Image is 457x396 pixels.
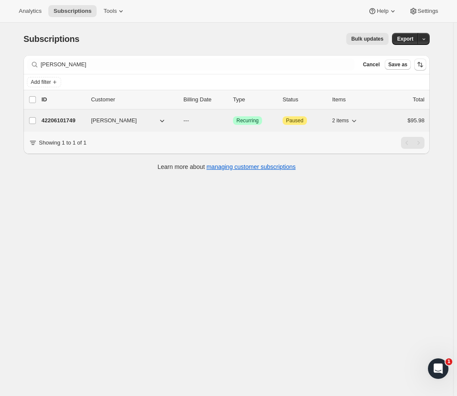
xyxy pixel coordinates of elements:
[39,139,86,147] p: Showing 1 to 1 of 1
[404,5,443,17] button: Settings
[392,33,419,45] button: Export
[86,114,171,127] button: [PERSON_NAME]
[183,95,226,104] p: Billing Date
[206,163,296,170] a: managing customer subscriptions
[103,8,117,15] span: Tools
[286,117,304,124] span: Paused
[414,59,426,71] button: Sort the results
[418,8,438,15] span: Settings
[363,5,402,17] button: Help
[98,5,130,17] button: Tools
[41,95,425,104] div: IDCustomerBilling DateTypeStatusItemsTotal
[27,77,61,87] button: Add filter
[363,61,380,68] span: Cancel
[407,117,425,124] span: $95.98
[41,95,84,104] p: ID
[283,95,325,104] p: Status
[332,95,375,104] div: Items
[24,34,80,44] span: Subscriptions
[41,115,425,127] div: 42206101749[PERSON_NAME]---SuccessRecurringAttentionPaused2 items$95.98
[385,59,411,70] button: Save as
[158,163,296,171] p: Learn more about
[14,5,47,17] button: Analytics
[91,95,177,104] p: Customer
[360,59,383,70] button: Cancel
[91,116,137,125] span: [PERSON_NAME]
[19,8,41,15] span: Analytics
[48,5,97,17] button: Subscriptions
[377,8,388,15] span: Help
[183,117,189,124] span: ---
[233,95,276,104] div: Type
[428,358,448,379] iframe: Intercom live chat
[41,116,84,125] p: 42206101749
[346,33,389,45] button: Bulk updates
[388,61,407,68] span: Save as
[401,137,425,149] nav: Pagination
[351,35,383,42] span: Bulk updates
[236,117,259,124] span: Recurring
[332,115,358,127] button: 2 items
[53,8,91,15] span: Subscriptions
[445,358,452,365] span: 1
[332,117,349,124] span: 2 items
[413,95,425,104] p: Total
[41,59,354,71] input: Filter subscribers
[397,35,413,42] span: Export
[31,79,51,86] span: Add filter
